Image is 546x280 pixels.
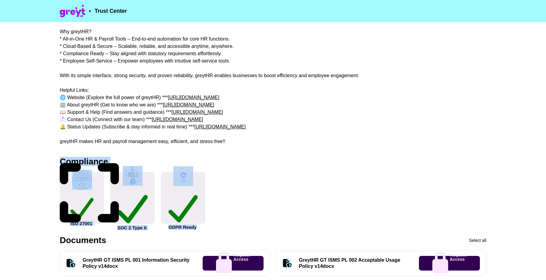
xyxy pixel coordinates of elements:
a: [URL][DOMAIN_NAME] [163,102,214,107]
img: check [173,166,193,186]
a: [URL][DOMAIN_NAME] [168,95,219,100]
div: Select all [469,238,486,242]
img: Company Banner [60,5,85,17]
div: GreytHR GT ISMS PL 002 Acceptable Usage Policy v14docx [299,257,412,269]
a: [URL][DOMAIN_NAME] [172,109,223,115]
div: GDPR Ready [168,191,198,229]
div: GreytHR GT ISMS PL 001 Information Security Policy v14docx [83,257,195,269]
div: Compliance [60,157,108,166]
div: SOC 2 Type II [117,191,148,230]
a: [URL][DOMAIN_NAME] [194,124,246,129]
img: check [123,166,143,186]
p: Request Access [450,253,466,274]
span: • [89,8,91,14]
span: Trust Center [95,8,127,14]
a: [URL][DOMAIN_NAME] [152,117,203,122]
p: Request Access [233,253,250,274]
div: Documents [60,236,106,245]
